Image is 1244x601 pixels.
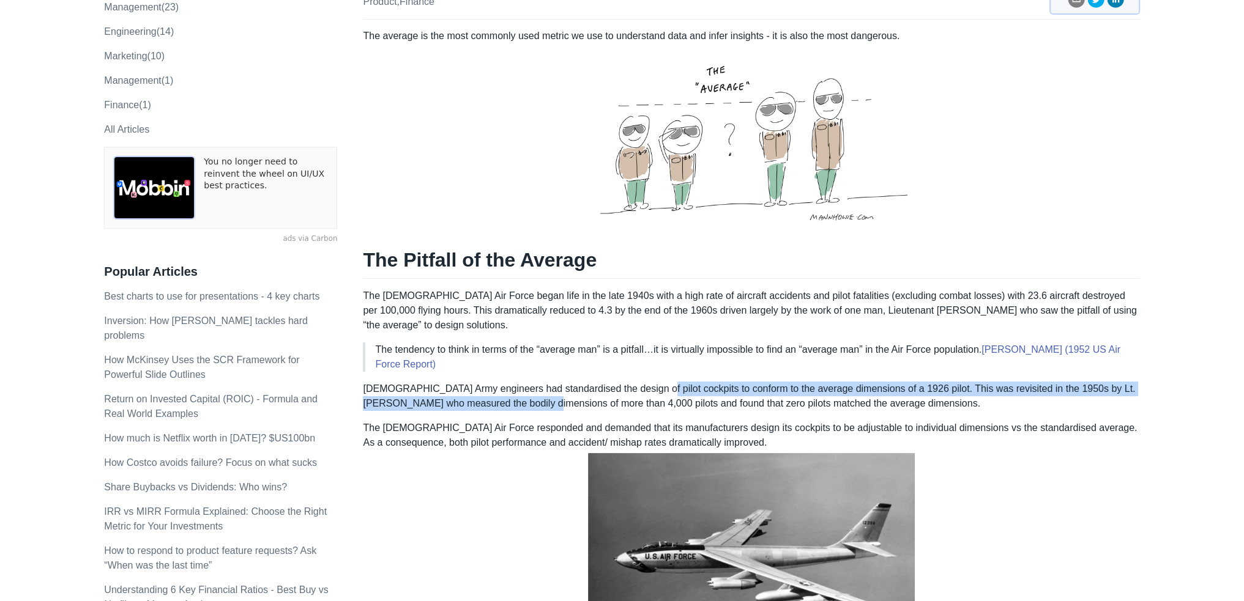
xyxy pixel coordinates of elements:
a: All Articles [104,124,149,135]
h1: The Pitfall of the Average [363,248,1139,279]
a: You no longer need to reinvent the wheel on UI/UX best practices. [204,156,328,219]
p: [DEMOGRAPHIC_DATA] Army engineers had standardised the design of pilot cockpits to conform to the... [363,382,1139,411]
p: The tendency to think in terms of the “average man” is a pitfall…it is virtually impossible to fi... [375,342,1130,372]
a: How McKinsey Uses the SCR Framework for Powerful Slide Outlines [104,355,299,380]
a: Management(1) [104,75,173,86]
a: How to respond to product feature requests? Ask “When was the last time” [104,545,316,570]
a: Inversion: How [PERSON_NAME] tackles hard problems [104,315,308,341]
a: marketing(10) [104,51,165,61]
a: How much is Netflix worth in [DATE]? $US100bn [104,433,315,443]
a: IRR vs MIRR Formula Explained: Choose the Right Metric for Your Investments [104,506,327,531]
a: engineering(14) [104,26,174,37]
a: management(23) [104,2,179,12]
a: [PERSON_NAME] (1952 US Air Force Report) [375,344,1120,369]
p: The [DEMOGRAPHIC_DATA] Air Force began life in the late 1940s with a high rate of aircraft accide... [363,289,1139,333]
a: How Costco avoids failure? Focus on what sucks [104,457,317,468]
a: Share Buybacks vs Dividends: Who wins? [104,482,287,492]
h3: Popular Articles [104,264,337,279]
a: Return on Invested Capital (ROIC) - Formula and Real World Examples [104,394,318,419]
p: The average is the most commonly used metric we use to understand data and infer insights - it is... [363,29,1139,233]
a: Best charts to use for presentations - 4 key charts [104,291,319,301]
img: beware_average [592,43,911,233]
a: ads via Carbon [104,234,337,245]
img: ads via Carbon [113,156,195,219]
a: Finance(1) [104,100,151,110]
